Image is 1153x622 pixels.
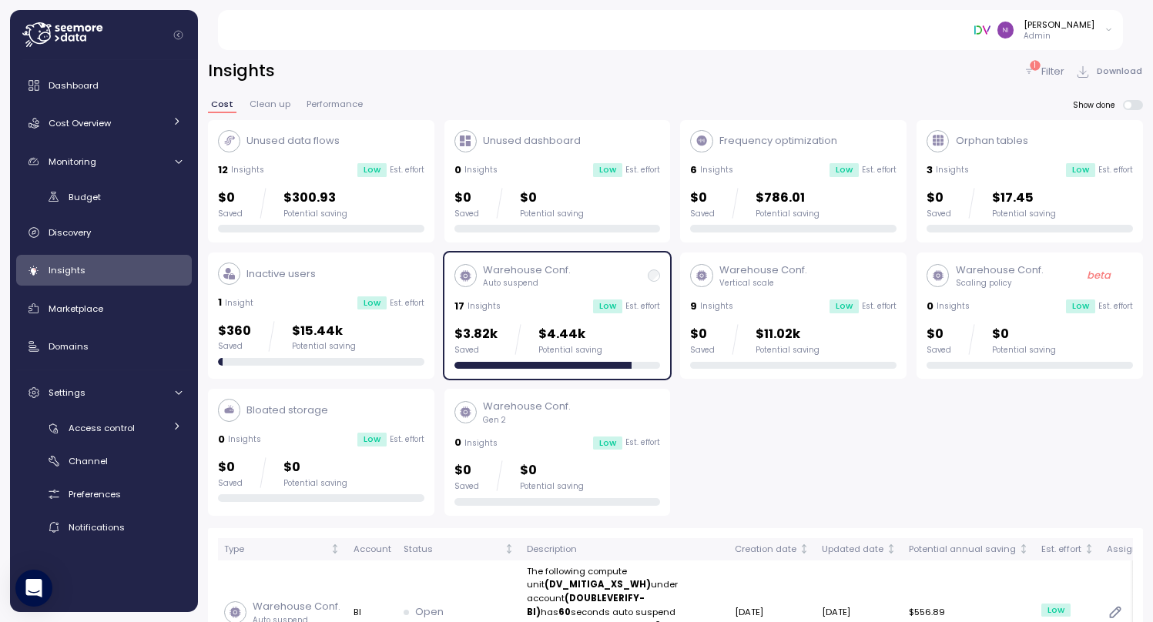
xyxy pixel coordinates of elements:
div: Low [593,299,622,313]
p: Scaling policy [956,278,1044,289]
p: 6 [690,162,697,178]
p: Insights [228,434,261,445]
strong: (DV_MITIGA_XS_WH) [545,578,651,590]
p: $0 [218,457,243,478]
p: Gen 2 [483,415,571,426]
h2: Insights [208,60,275,82]
img: aa5bc15c2af7a8687bb201f861f8e68b [997,22,1014,38]
div: Type [224,543,328,557]
p: Warehouse Conf. [483,263,571,278]
p: $360 [218,321,251,342]
p: $0 [520,460,584,481]
p: Insights [936,165,969,176]
p: Warehouse Conf. [253,599,340,614]
a: Notifications [16,514,192,540]
div: Saved [690,345,715,356]
p: Warehouse Conf. [483,399,571,414]
th: Potential annual savingNot sorted [903,538,1035,560]
p: Auto suspend [483,278,571,289]
p: Filter [1041,64,1064,79]
div: Potential annual saving [909,543,1016,557]
div: Saved [454,481,479,492]
p: Est. effort [625,301,660,312]
p: $0 [992,324,1056,345]
span: Show done [1073,100,1123,110]
p: Est. effort [862,301,897,312]
th: TypeNot sorted [218,538,347,560]
p: 0 [927,299,933,314]
p: Est. effort [390,434,424,445]
p: Inactive users [246,266,316,282]
div: Not sorted [504,543,514,554]
p: Open [415,604,444,620]
div: Potential saving [520,209,584,219]
div: Potential saving [756,209,820,219]
p: Insights [468,301,501,312]
span: Preferences [69,488,121,500]
a: Discovery [16,217,192,248]
div: Saved [454,345,498,356]
div: Low [357,433,387,446]
div: Not sorted [799,543,809,554]
p: Insights [464,165,498,176]
a: Settings [16,377,192,408]
span: Marketplace [49,303,103,315]
div: Not sorted [1084,543,1094,554]
span: Settings [49,386,85,399]
span: Notifications [69,521,125,533]
div: Low [357,296,387,310]
button: Collapse navigation [169,29,188,41]
p: $4.44k [538,324,602,345]
p: 12 [218,162,228,178]
div: Low [1066,163,1095,177]
div: Updated date [822,543,883,557]
div: Low [357,163,387,177]
div: Potential saving [538,345,602,356]
p: $0 [927,188,951,209]
p: $15.44k [292,321,356,342]
p: 17 [454,299,464,314]
div: Potential saving [283,478,347,489]
div: Potential saving [520,481,584,492]
a: Dashboard [16,70,192,101]
p: $3.82k [454,324,498,345]
span: Monitoring [49,155,96,168]
p: Est. effort [390,165,424,176]
span: Budget [69,191,101,203]
p: Insight [225,298,253,309]
a: Domains [16,331,192,362]
div: Potential saving [283,209,347,219]
p: Orphan tables [956,133,1028,149]
p: beta [1087,268,1111,283]
p: $0 [454,188,479,209]
p: $0 [690,188,715,209]
div: Saved [218,341,251,352]
p: Warehouse Conf. [719,263,807,278]
p: Bloated storage [246,403,328,418]
p: $0 [283,457,347,478]
span: Performance [307,100,363,109]
span: Download [1097,61,1142,82]
div: Status [404,543,501,557]
p: Est. effort [625,437,660,448]
th: Creation dateNot sorted [729,538,816,560]
p: Est. effort [390,298,424,309]
span: Cost [211,100,233,109]
p: 0 [454,162,461,178]
p: Frequency optimization [719,133,837,149]
p: 1 [218,295,222,310]
p: 0 [454,435,461,450]
p: Unused data flows [246,133,340,149]
span: Clean up [250,100,290,109]
p: Warehouse Conf. [956,263,1044,278]
div: Not sorted [886,543,897,554]
p: 3 [927,162,933,178]
span: Access control [69,422,135,434]
div: Potential saving [992,345,1056,356]
p: $300.93 [283,188,347,209]
p: $0 [690,324,715,345]
p: $0 [454,460,479,481]
th: StatusNot sorted [397,538,521,560]
p: 0 [218,432,225,447]
div: Low [1041,604,1071,617]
